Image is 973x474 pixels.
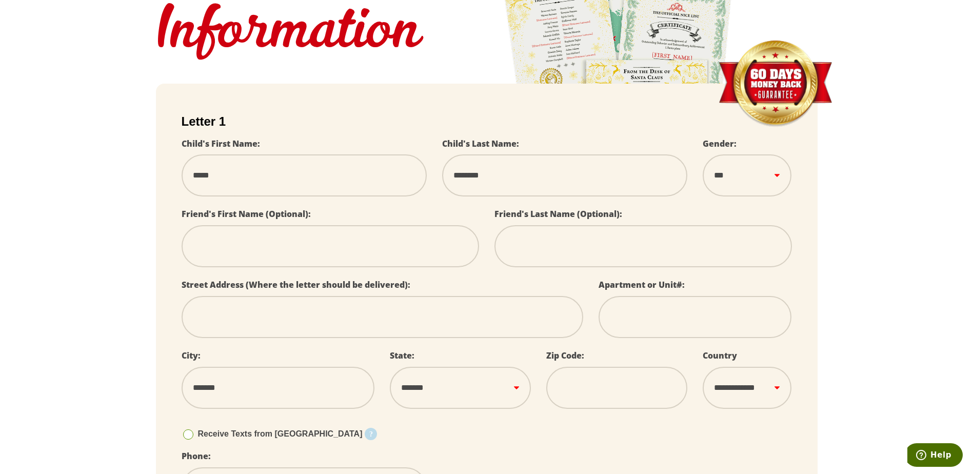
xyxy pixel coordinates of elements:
[182,138,260,149] label: Child's First Name:
[546,350,584,361] label: Zip Code:
[182,279,410,290] label: Street Address (Where the letter should be delivered):
[442,138,519,149] label: Child's Last Name:
[599,279,685,290] label: Apartment or Unit#:
[182,114,792,129] h2: Letter 1
[182,350,201,361] label: City:
[198,429,363,438] span: Receive Texts from [GEOGRAPHIC_DATA]
[182,208,311,220] label: Friend's First Name (Optional):
[390,350,414,361] label: State:
[718,40,833,128] img: Money Back Guarantee
[703,138,737,149] label: Gender:
[703,350,737,361] label: Country
[907,443,963,469] iframe: Opens a widget where you can find more information
[494,208,622,220] label: Friend's Last Name (Optional):
[182,450,211,462] label: Phone:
